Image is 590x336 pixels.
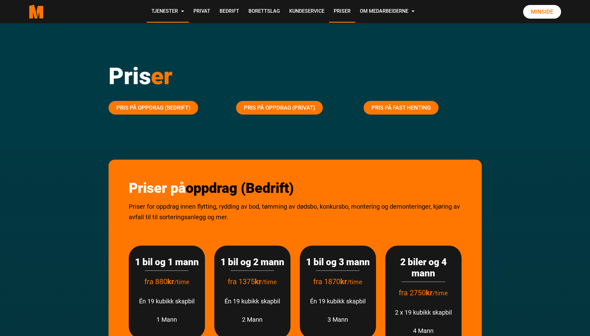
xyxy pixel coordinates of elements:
span: /time [174,278,189,286]
span: /time [433,289,448,297]
a: Minside [523,5,561,19]
p: Én 19 kubikk skapbil [135,296,199,306]
p: 2 Mann [221,314,284,325]
span: oppdrag (Bedrift) [186,180,294,196]
strong: kr [167,277,174,286]
strong: kr [255,277,262,286]
a: Om Medarbeiderne [355,1,419,23]
span: fra 1375 [228,277,262,286]
a: Pris på fast henting [364,101,439,115]
a: Kundeservice [285,1,329,23]
p: 3 Mann [306,314,370,325]
span: fra 880 [144,277,174,286]
a: Borettslag [244,1,285,23]
a: Pris på oppdrag (Privat) [236,101,323,115]
p: 2 x 19 kubikk skapbil [392,307,455,318]
h2: Priser på [129,180,462,197]
h3: 1 bil og 1 mann [135,257,199,268]
span: er [151,62,172,90]
span: /time [262,278,277,286]
strong: kr [340,277,347,286]
span: fra 2750 [399,288,433,297]
h3: 1 bil og 3 mann [306,257,370,268]
p: 1 Mann [135,314,199,325]
p: Én 19 kubikk skapbil [221,296,284,306]
strong: kr [426,288,433,297]
a: Priser [329,1,355,23]
a: Tjenester [147,1,189,23]
h1: Pris [109,62,482,90]
p: Én 19 kubikk skapbil [306,296,370,306]
a: Privat [189,1,215,23]
span: /time [347,278,362,286]
a: Pris på oppdrag (Bedrift) [109,101,198,115]
a: Bedrift [215,1,244,23]
p: 4 Mann [392,325,455,336]
h3: 1 bil og 2 mann [221,257,284,268]
span: Priser for oppdrag innen flytting, rydding av bod, tømming av dødsbo, konkursbo, montering og dem... [129,203,460,221]
span: fra 1870 [313,277,347,286]
h3: 2 biler og 4 mann [392,257,455,279]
